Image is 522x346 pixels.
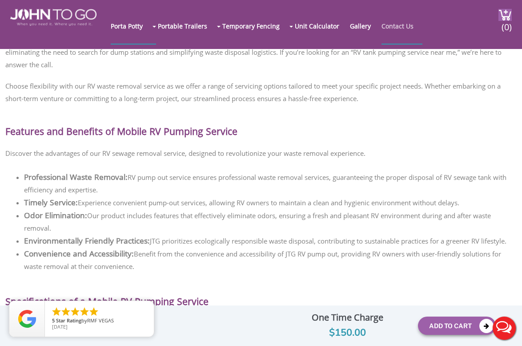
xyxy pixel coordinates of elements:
span: RMF VEGAS [87,317,114,324]
p: Choose flexibility with our RV waste removal service as we offer a range of servicing options tai... [5,77,517,107]
img: cart a [498,9,512,21]
li:  [79,306,90,317]
strong: Convenience and Accessibility: [24,248,134,259]
a: Contact Us [381,8,422,44]
li: JTG prioritizes ecologically responsible waste disposal, contributing to sustainable practices fo... [24,234,508,247]
strong: Timely Service: [24,197,78,208]
span: 5 [52,317,55,324]
a: Temporary Fencing [222,8,289,44]
button: Add To Cart [418,317,496,335]
strong: Environmentally Friendly Practices: [24,235,150,246]
span: Star Rating [56,317,81,324]
li:  [88,306,99,317]
button: Live Chat [486,310,522,346]
div: $150.00 [284,325,411,341]
li:  [60,306,71,317]
img: JOHN to go [10,9,96,26]
span: [DATE] [52,323,68,330]
img: Review Rating [18,310,36,328]
li:  [51,306,62,317]
strong: Odor Elimination: [24,210,87,220]
span: by [52,318,147,324]
p: Discover the advantages of our RV sewage removal service, designed to revolutionize your waste re... [5,145,517,162]
h2: Specifications of a Mobile RV Pumping Service [5,286,517,306]
a: Porta Potty [111,8,152,44]
li: Experience convenient pump-out services, allowing RV owners to maintain a clean and hygienic envi... [24,196,508,209]
a: Unit Calculator [295,8,348,44]
h2: Features and Benefits of Mobile RV Pumping Service [5,116,517,136]
div: One Time Charge [284,310,411,325]
strong: Professional Waste Removal: [24,171,128,182]
li: RV pump out service ensures professional waste removal services, guaranteeing the proper disposal... [24,171,508,196]
li: Our product includes features that effectively eliminate odors, ensuring a fresh and pleasant RV ... [24,209,508,234]
a: Gallery [350,8,380,44]
li:  [70,306,80,317]
li: Benefit from the convenience and accessibility of JTG RV pump out, providing RV owners with user-... [24,247,508,273]
span: (0) [501,14,512,33]
a: Portable Trailers [158,8,216,44]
